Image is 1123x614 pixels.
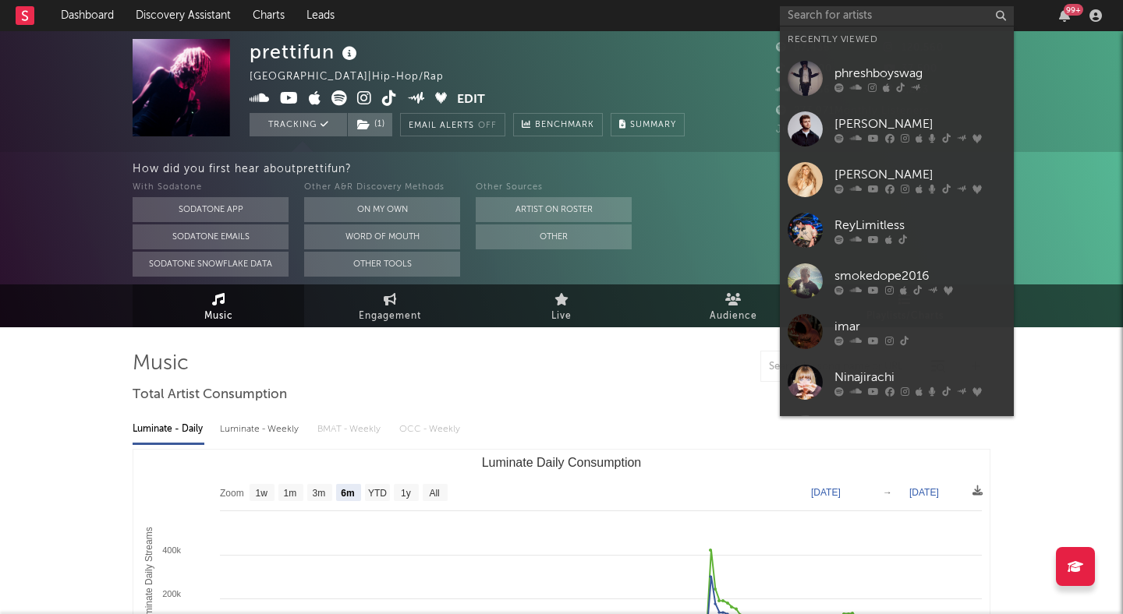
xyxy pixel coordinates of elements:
div: Luminate - Daily [133,416,204,443]
a: Live [476,284,647,327]
a: Veigh [780,408,1014,458]
button: Tracking [250,113,347,136]
button: Other Tools [304,252,460,277]
div: smokedope2016 [834,266,1006,285]
div: Other Sources [476,178,632,197]
a: Benchmark [513,113,603,136]
div: Ninajirachi [834,368,1006,386]
a: phreshboyswag [780,53,1014,104]
text: Luminate Daily Consumption [482,456,642,469]
button: Sodatone Emails [133,224,289,249]
text: All [429,488,439,499]
span: Live [551,307,572,326]
div: imar [834,317,1006,336]
div: Other A&R Discovery Methods [304,178,460,197]
button: Sodatone Snowflake Data [133,252,289,277]
text: Zoom [220,488,244,499]
div: [GEOGRAPHIC_DATA] | Hip-Hop/Rap [250,68,462,86]
span: Audience [710,307,757,326]
span: Engagement [359,307,421,326]
button: Sodatone App [133,197,289,222]
text: [DATE] [909,487,939,498]
a: Engagement [304,284,476,327]
div: Luminate - Weekly [220,416,302,443]
div: [PERSON_NAME] [834,115,1006,133]
div: prettifun [250,39,361,65]
a: Ninajirachi [780,357,1014,408]
div: 99 + [1064,4,1083,16]
text: 3m [313,488,326,499]
button: On My Own [304,197,460,222]
a: [PERSON_NAME] [780,104,1014,154]
input: Search by song name or URL [761,361,926,373]
a: imar [780,306,1014,357]
span: 45,656 [776,85,831,95]
text: [DATE] [811,487,841,498]
button: Artist on Roster [476,197,632,222]
span: Benchmark [535,116,594,135]
text: 200k [162,589,181,598]
text: 1m [284,488,297,499]
a: smokedope2016 [780,256,1014,306]
text: → [883,487,892,498]
input: Search for artists [780,6,1014,26]
span: Music [204,307,233,326]
button: Word Of Mouth [304,224,460,249]
div: phreshboyswag [834,64,1006,83]
text: YTD [368,488,387,499]
a: [PERSON_NAME] [780,154,1014,205]
button: Other [476,224,632,249]
div: ReyLimitless [834,216,1006,235]
span: 87,436 [776,43,831,53]
span: Summary [630,121,676,129]
div: How did you first hear about prettifun ? [133,160,1123,178]
text: 6m [341,488,354,499]
div: [PERSON_NAME] [834,165,1006,184]
button: Summary [611,113,685,136]
button: 99+ [1059,9,1070,22]
div: Recently Viewed [788,30,1006,49]
a: Audience [647,284,819,327]
span: ( 1 ) [347,113,393,136]
span: Jump Score: 84.2 [776,125,868,135]
text: 400k [162,545,181,555]
span: 40,800 [776,64,832,74]
div: With Sodatone [133,178,289,197]
a: Music [133,284,304,327]
button: Email AlertsOff [400,113,505,136]
text: 1w [256,488,268,499]
span: Total Artist Consumption [133,386,287,404]
button: Edit [457,90,485,110]
button: (1) [348,113,392,136]
text: 1y [401,488,411,499]
em: Off [478,122,497,130]
a: ReyLimitless [780,205,1014,256]
span: 273,971 Monthly Listeners [776,106,930,116]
